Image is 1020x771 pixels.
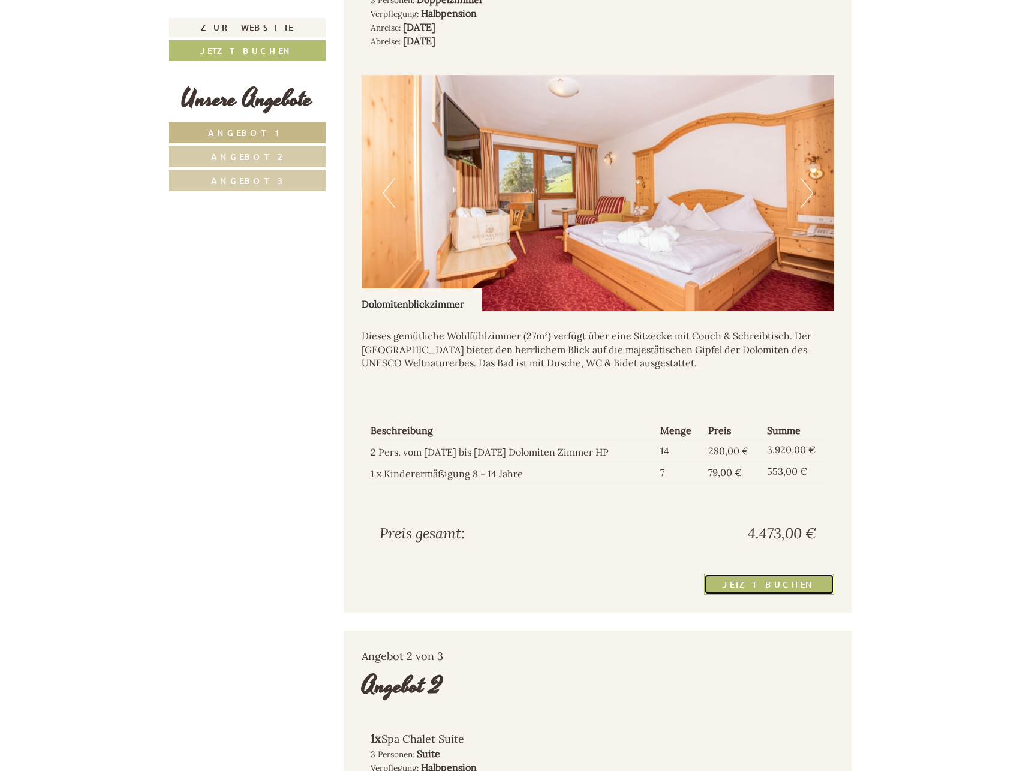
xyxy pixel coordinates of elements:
td: 1 x Kinderermäßigung 8 - 14 Jahre [371,462,655,483]
a: Jetzt buchen [169,40,326,61]
b: 1x [371,731,381,746]
th: Beschreibung [371,421,655,440]
td: 7 [655,462,703,483]
b: Suite [417,748,440,760]
th: Menge [655,421,703,440]
img: image [362,75,834,311]
small: Anreise: [371,22,401,33]
a: Zur Website [169,18,326,37]
span: 4.473,00 € [748,523,816,544]
span: 79,00 € [708,466,742,478]
span: Angebot 3 [211,175,283,186]
span: Angebot 2 von 3 [362,649,443,663]
span: Angebot 1 [208,127,285,138]
small: Abreise: [371,36,401,47]
small: 3 Personen: [371,749,414,760]
td: 2 Pers. vom [DATE] bis [DATE] Dolomiten Zimmer HP [371,441,655,462]
td: 553,00 € [762,462,825,483]
div: Spa Chalet Suite [371,730,580,748]
div: Angebot 2 [362,669,443,703]
div: Unsere Angebote [169,82,326,116]
td: 14 [655,441,703,462]
a: Jetzt buchen [704,574,834,595]
b: [DATE] [403,35,435,47]
div: Preis gesamt: [371,523,598,544]
span: Angebot 2 [211,151,282,162]
button: Previous [383,178,395,208]
td: 3.920,00 € [762,441,825,462]
span: 280,00 € [708,445,749,457]
th: Summe [762,421,825,440]
b: [DATE] [403,21,435,33]
p: Dieses gemütliche Wohlfühlzimmer (27m²) verfügt über eine Sitzecke mit Couch & Schreibtisch. Der ... [362,329,834,371]
button: Next [801,178,813,208]
small: Verpflegung: [371,8,419,19]
th: Preis [703,421,762,440]
b: Halbpension [421,7,477,19]
div: Dolomitenblickzimmer [362,288,482,311]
